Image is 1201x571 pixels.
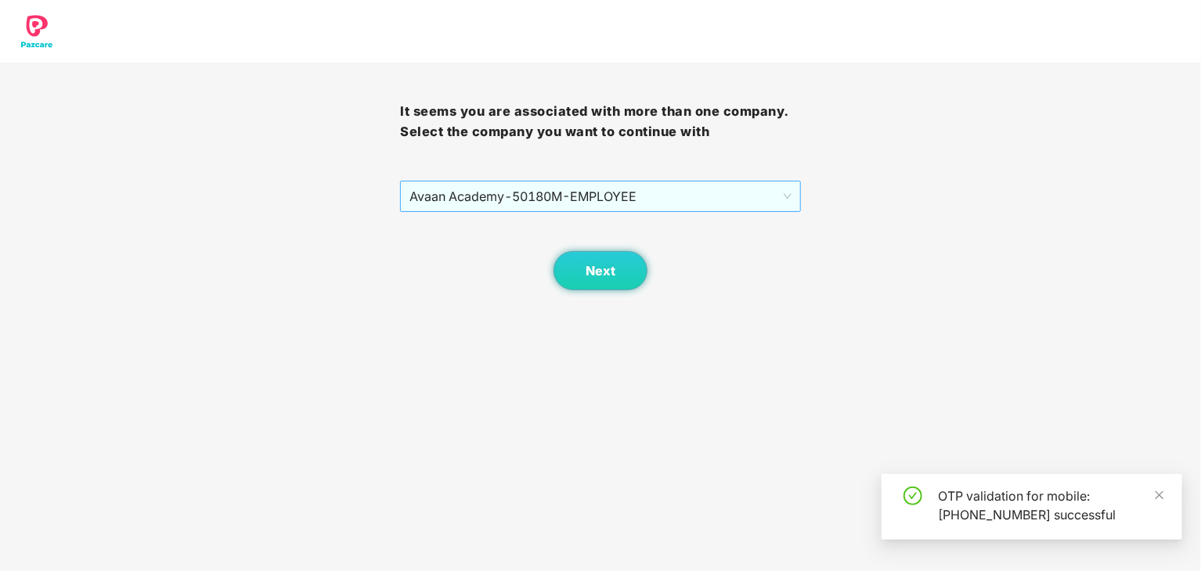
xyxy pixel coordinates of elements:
[586,264,615,278] span: Next
[400,102,800,142] h3: It seems you are associated with more than one company. Select the company you want to continue with
[903,487,922,505] span: check-circle
[1154,490,1165,501] span: close
[409,181,791,211] span: Avaan Academy - 50180M - EMPLOYEE
[554,251,647,290] button: Next
[938,487,1163,524] div: OTP validation for mobile: [PHONE_NUMBER] successful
